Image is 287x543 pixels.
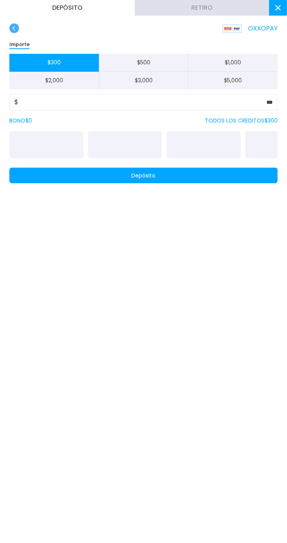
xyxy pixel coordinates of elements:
img: Platform Logo [223,25,242,32]
button: Depósito [9,168,278,183]
button: $300 [9,54,99,72]
button: $1,000 [188,54,278,72]
button: $5,000 [188,72,278,89]
p: TODOS LOS CREDITOS $ 300 [205,117,278,125]
p: OXXOPAY [223,24,278,33]
p: Importe [9,40,30,49]
button: $500 [99,54,188,72]
label: BONO $ 0 [9,117,32,125]
button: $3,000 [99,72,188,89]
span: $ [14,98,18,107]
button: $2,000 [9,72,99,89]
